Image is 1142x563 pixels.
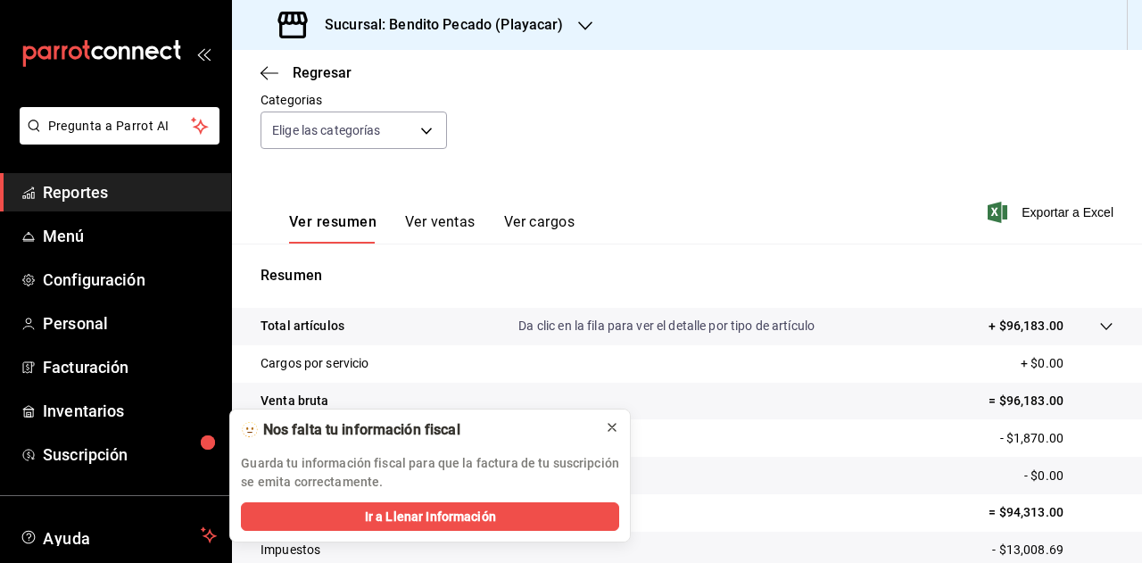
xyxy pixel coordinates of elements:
span: Pregunta a Parrot AI [48,117,192,136]
h3: Sucursal: Bendito Pecado (Playacar) [310,14,564,36]
span: Menú [43,224,217,248]
button: Ver ventas [405,213,476,244]
span: Suscripción [43,443,217,467]
span: Ir a Llenar Información [365,508,496,526]
div: navigation tabs [289,213,575,244]
button: Ver cargos [504,213,575,244]
a: Pregunta a Parrot AI [12,129,219,148]
p: - $13,008.69 [992,541,1113,559]
span: Inventarios [43,399,217,423]
span: Personal [43,311,217,335]
button: open_drawer_menu [196,46,211,61]
span: Regresar [293,64,352,81]
p: Cargos por servicio [261,354,369,373]
p: Total artículos [261,317,344,335]
button: Ver resumen [289,213,377,244]
div: 🫥 Nos falta tu información fiscal [241,420,591,440]
button: Regresar [261,64,352,81]
p: Guarda tu información fiscal para que la factura de tu suscripción se emita correctamente. [241,454,619,492]
p: + $0.00 [1021,354,1113,373]
p: - $1,870.00 [1000,429,1113,448]
button: Exportar a Excel [991,202,1113,223]
p: + $96,183.00 [989,317,1063,335]
button: Ir a Llenar Información [241,502,619,531]
p: = $94,313.00 [989,503,1113,522]
span: Reportes [43,180,217,204]
p: Da clic en la fila para ver el detalle por tipo de artículo [518,317,815,335]
p: - $0.00 [1024,467,1113,485]
span: Configuración [43,268,217,292]
span: Facturación [43,355,217,379]
span: Elige las categorías [272,121,381,139]
button: Pregunta a Parrot AI [20,107,219,145]
p: Resumen [261,265,1113,286]
p: Impuestos [261,541,320,559]
p: = $96,183.00 [989,392,1113,410]
p: Venta bruta [261,392,328,410]
span: Ayuda [43,525,194,546]
label: Categorías [261,94,447,106]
